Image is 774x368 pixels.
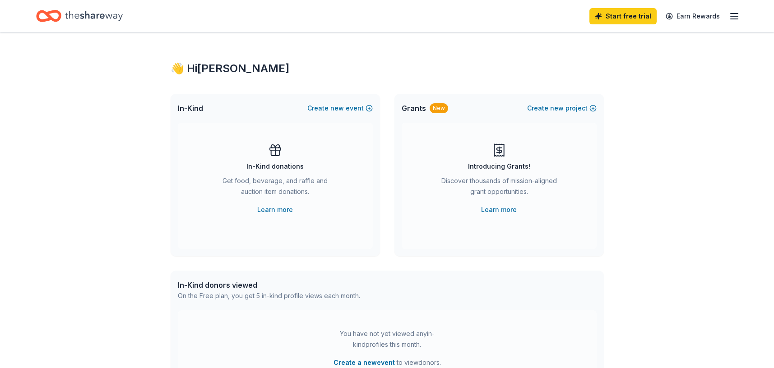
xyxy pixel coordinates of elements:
[257,204,293,215] a: Learn more
[36,5,123,27] a: Home
[178,290,360,301] div: On the Free plan, you get 5 in-kind profile views each month.
[481,204,517,215] a: Learn more
[660,8,725,24] a: Earn Rewards
[171,61,604,76] div: 👋 Hi [PERSON_NAME]
[331,328,444,350] div: You have not yet viewed any in-kind profiles this month.
[589,8,657,24] a: Start free trial
[178,280,360,290] div: In-Kind donors viewed
[527,103,597,114] button: Createnewproject
[402,103,426,114] span: Grants
[550,103,564,114] span: new
[468,161,530,172] div: Introducing Grants!
[214,175,337,201] div: Get food, beverage, and raffle and auction item donations.
[438,175,561,201] div: Discover thousands of mission-aligned grant opportunities.
[430,103,448,113] div: New
[334,357,441,368] span: to view donors .
[334,357,395,368] button: Create a newevent
[307,103,373,114] button: Createnewevent
[178,103,203,114] span: In-Kind
[246,161,304,172] div: In-Kind donations
[330,103,344,114] span: new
